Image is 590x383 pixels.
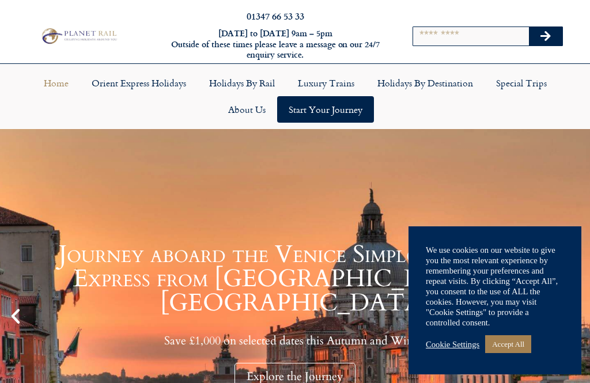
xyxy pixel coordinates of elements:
a: 01347 66 53 33 [247,9,304,22]
a: Cookie Settings [426,339,479,350]
button: Search [529,27,562,45]
a: Special Trips [485,70,558,96]
h6: [DATE] to [DATE] 9am – 5pm Outside of these times please leave a message on our 24/7 enquiry serv... [160,28,391,60]
a: Orient Express Holidays [80,70,198,96]
div: Previous slide [6,306,25,326]
img: Planet Rail Train Holidays Logo [39,26,119,46]
h1: Journey aboard the Venice Simplon-Orient-Express from [GEOGRAPHIC_DATA] to [GEOGRAPHIC_DATA] [29,242,561,315]
a: Accept All [485,335,531,353]
a: Luxury Trains [286,70,366,96]
a: Holidays by Destination [366,70,485,96]
p: Save £1,000 on selected dates this Autumn and Winter [29,333,561,348]
nav: Menu [6,70,584,123]
a: Home [32,70,80,96]
a: Holidays by Rail [198,70,286,96]
div: We use cookies on our website to give you the most relevant experience by remembering your prefer... [426,245,564,328]
a: Start your Journey [277,96,374,123]
a: About Us [217,96,277,123]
